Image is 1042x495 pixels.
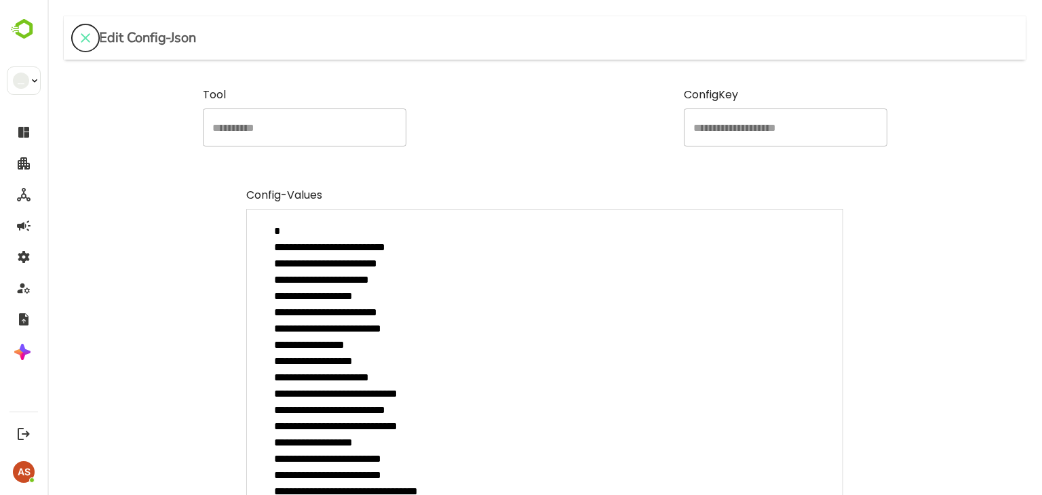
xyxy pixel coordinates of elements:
[13,73,29,89] div: __
[636,87,840,103] label: ConfigKey
[14,424,33,443] button: Logout
[155,87,359,103] label: Tool
[52,27,149,49] h6: Edit Config-Json
[199,187,796,203] label: Config-Values
[7,16,41,42] img: BambooboxLogoMark.f1c84d78b4c51b1a7b5f700c9845e183.svg
[13,461,35,483] div: AS
[24,24,52,52] button: close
